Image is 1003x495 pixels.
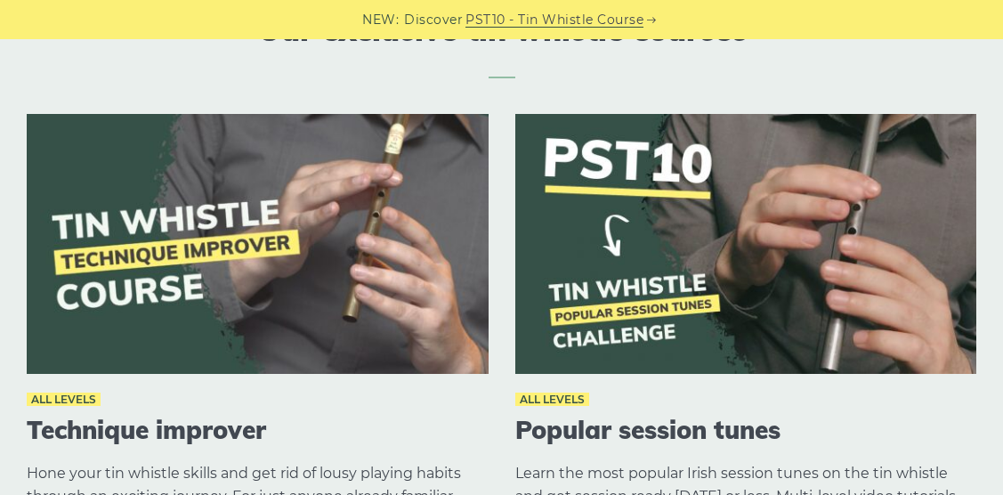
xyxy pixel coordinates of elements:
a: PST10 - Tin Whistle Course [465,10,643,30]
img: tin-whistle-course [27,114,489,374]
span: All levels [27,393,101,406]
h3: Technique improver [27,415,489,445]
h2: Our exclusive tin whistle courses [27,12,976,79]
span: All levels [515,393,589,406]
span: Discover [404,10,463,30]
h3: Popular session tunes [515,415,977,445]
span: NEW: [362,10,399,30]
